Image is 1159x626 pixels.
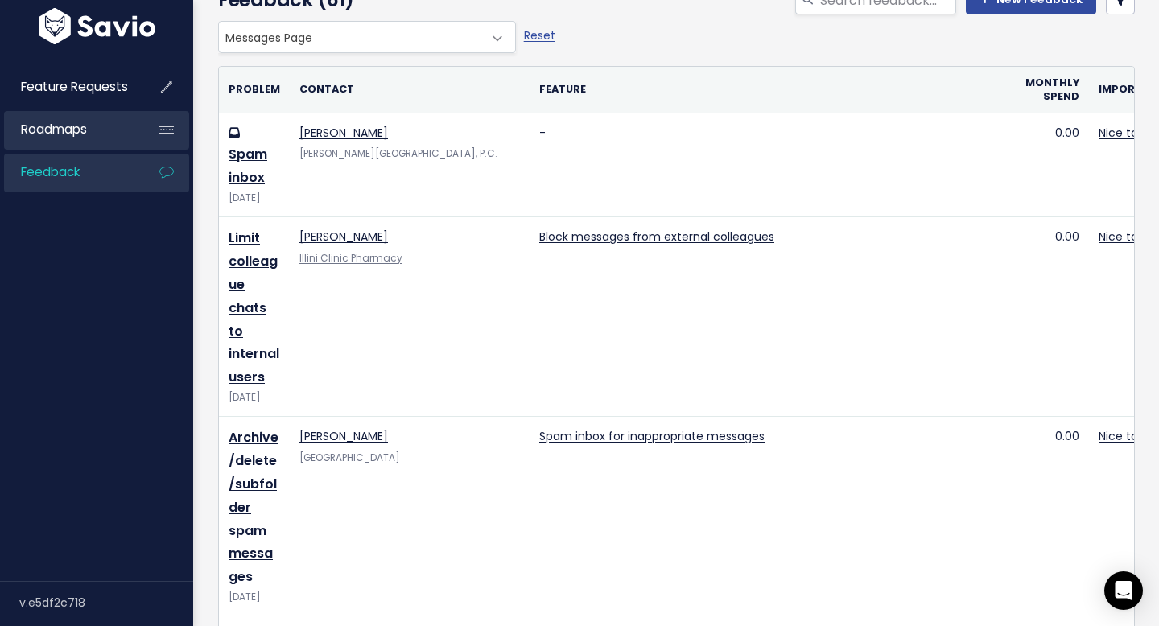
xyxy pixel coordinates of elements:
[4,154,134,191] a: Feedback
[229,589,280,606] div: [DATE]
[299,229,388,245] a: [PERSON_NAME]
[1104,571,1143,610] div: Open Intercom Messenger
[229,389,280,406] div: [DATE]
[1016,417,1089,616] td: 0.00
[539,229,774,245] a: Block messages from external colleagues
[35,8,159,44] img: logo-white.9d6f32f41409.svg
[229,145,267,187] a: Spam inbox
[4,68,134,105] a: Feature Requests
[1016,67,1089,113] th: Monthly spend
[1016,113,1089,217] td: 0.00
[299,252,402,265] a: Illini Clinic Pharmacy
[21,121,87,138] span: Roadmaps
[539,428,765,444] a: Spam inbox for inappropriate messages
[299,125,388,141] a: [PERSON_NAME]
[524,27,555,43] a: Reset
[4,111,134,148] a: Roadmaps
[218,21,516,53] span: Messages Page
[299,428,388,444] a: [PERSON_NAME]
[219,67,290,113] th: Problem
[290,67,530,113] th: Contact
[1016,217,1089,417] td: 0.00
[219,22,483,52] span: Messages Page
[19,582,193,624] div: v.e5df2c718
[530,113,1016,217] td: -
[21,78,128,95] span: Feature Requests
[229,229,279,386] a: Limit colleague chats to internal users
[229,428,278,586] a: Archive/delete/subfolder spam messages
[229,190,280,207] div: [DATE]
[299,451,400,464] a: [GEOGRAPHIC_DATA]
[299,147,497,160] a: [PERSON_NAME][GEOGRAPHIC_DATA], P.C.
[530,67,1016,113] th: Feature
[21,163,80,180] span: Feedback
